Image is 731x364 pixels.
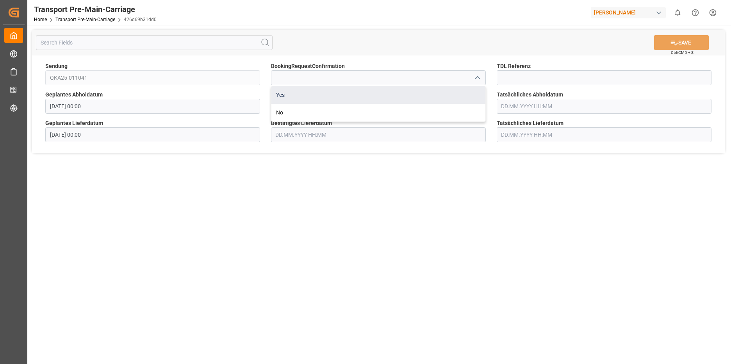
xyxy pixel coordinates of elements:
[271,127,486,142] input: DD.MM.YYYY HH:MM
[271,86,485,104] div: Yes
[591,5,669,20] button: [PERSON_NAME]
[497,99,711,114] input: DD.MM.YYYY HH:MM
[497,119,563,127] span: Tatsächliches Lieferdatum
[55,17,115,22] a: Transport Pre-Main-Carriage
[271,104,485,121] div: No
[671,50,694,55] span: Ctrl/CMD + S
[45,99,260,114] input: DD.MM.YYYY HH:MM
[34,17,47,22] a: Home
[45,91,103,99] span: Geplantes Abholdatum
[271,119,332,127] span: Bestätigtes Lieferdatum
[45,127,260,142] input: DD.MM.YYYY HH:MM
[686,4,704,21] button: Help Center
[45,119,103,127] span: Geplantes Lieferdatum
[497,127,711,142] input: DD.MM.YYYY HH:MM
[45,62,68,70] span: Sendung
[654,35,709,50] button: SAVE
[471,72,483,84] button: close menu
[591,7,666,18] div: [PERSON_NAME]
[36,35,273,50] input: Search Fields
[669,4,686,21] button: show 0 new notifications
[271,62,345,70] span: BookingRequestConfirmation
[34,4,157,15] div: Transport Pre-Main-Carriage
[497,91,563,99] span: Tatsächliches Abholdatum
[497,62,531,70] span: TDL Referenz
